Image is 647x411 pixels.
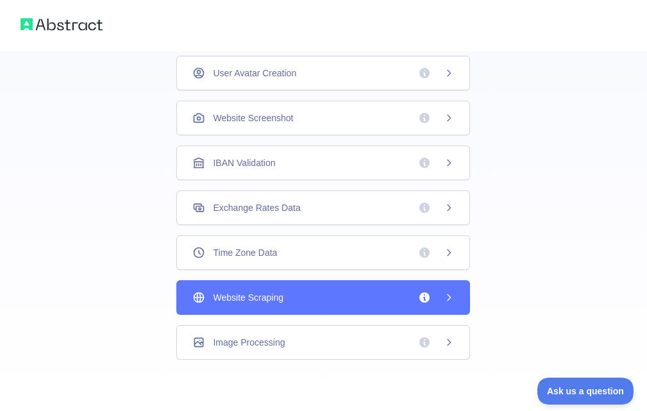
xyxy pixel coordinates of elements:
span: IBAN Validation [213,156,275,169]
iframe: Toggle Customer Support [537,378,634,405]
span: Time Zone Data [213,246,277,259]
span: Website Screenshot [213,112,293,124]
span: User Avatar Creation [213,67,296,80]
img: Abstract logo [21,15,103,33]
span: Exchange Rates Data [213,201,300,214]
span: Website Scraping [213,291,283,304]
span: Image Processing [213,336,285,349]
